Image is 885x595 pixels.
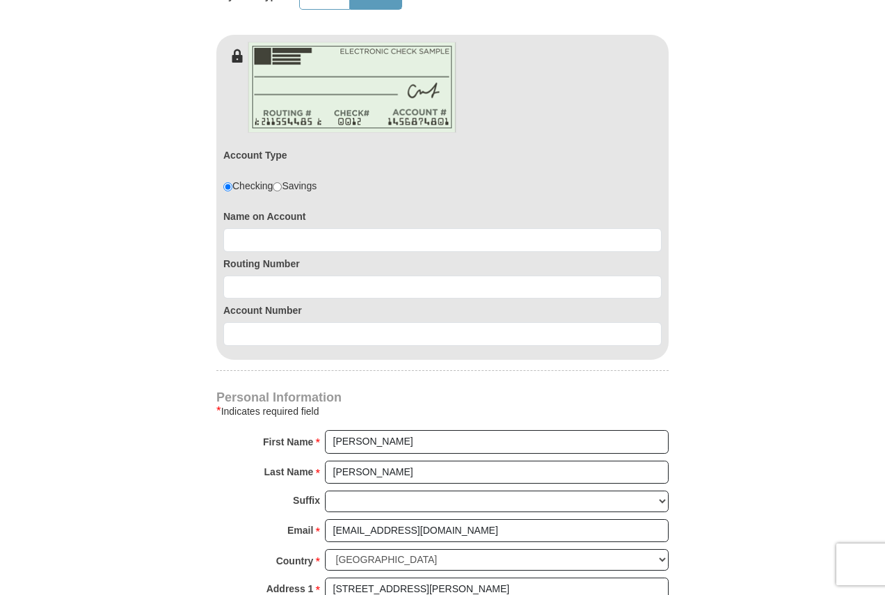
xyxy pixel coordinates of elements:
[263,432,313,452] strong: First Name
[223,257,662,271] label: Routing Number
[248,42,456,133] img: check-en.png
[216,392,669,403] h4: Personal Information
[223,148,287,162] label: Account Type
[223,209,662,223] label: Name on Account
[223,179,317,193] div: Checking Savings
[287,521,313,540] strong: Email
[276,551,314,571] strong: Country
[216,403,669,420] div: Indicates required field
[223,303,662,317] label: Account Number
[264,462,314,482] strong: Last Name
[293,491,320,510] strong: Suffix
